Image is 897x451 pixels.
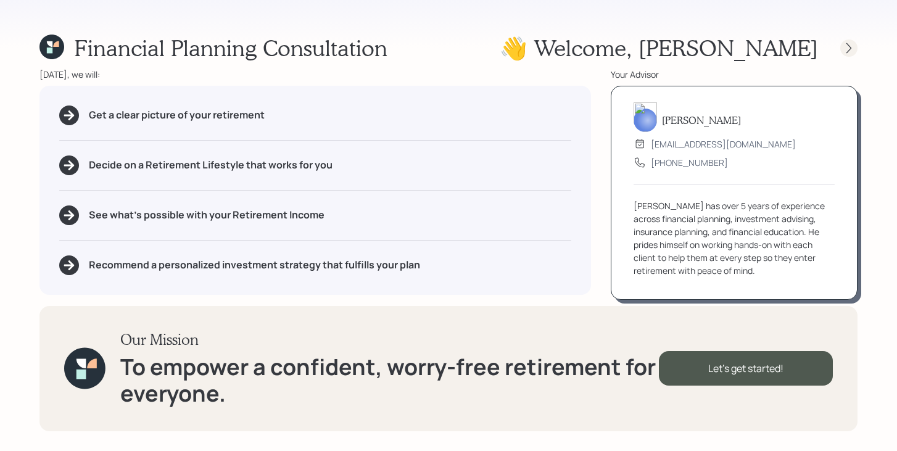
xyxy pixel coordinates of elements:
h5: Get a clear picture of your retirement [89,109,265,121]
h1: To empower a confident, worry-free retirement for everyone. [120,354,659,407]
h5: Decide on a Retirement Lifestyle that works for you [89,159,333,171]
div: [PHONE_NUMBER] [651,156,728,169]
div: [DATE], we will: [39,68,591,81]
h5: Recommend a personalized investment strategy that fulfills your plan [89,259,420,271]
h3: Our Mission [120,331,659,349]
h5: [PERSON_NAME] [662,114,741,126]
img: michael-russo-headshot.png [634,102,657,132]
div: Your Advisor [611,68,858,81]
div: Let's get started! [659,351,833,386]
h1: 👋 Welcome , [PERSON_NAME] [500,35,818,61]
div: [EMAIL_ADDRESS][DOMAIN_NAME] [651,138,796,151]
h1: Financial Planning Consultation [74,35,387,61]
h5: See what's possible with your Retirement Income [89,209,324,221]
div: [PERSON_NAME] has over 5 years of experience across financial planning, investment advising, insu... [634,199,835,277]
